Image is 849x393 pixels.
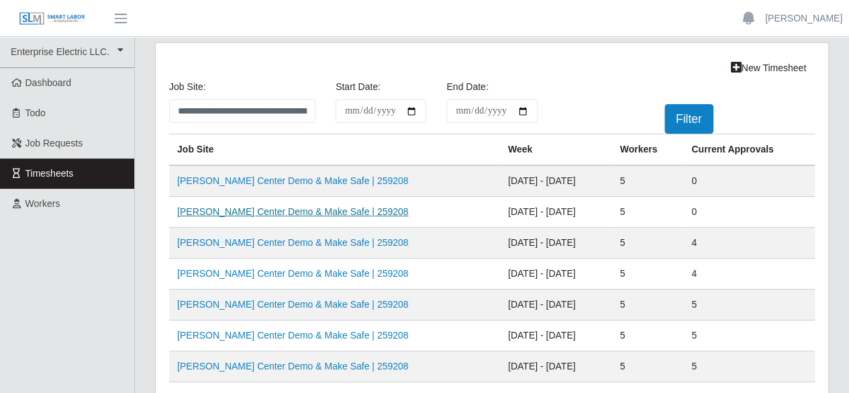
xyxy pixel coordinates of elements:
label: job site: [169,80,205,94]
td: 5 [611,197,683,228]
label: End Date: [446,80,488,94]
td: [DATE] - [DATE] [500,259,612,290]
span: Dashboard [26,77,72,88]
a: [PERSON_NAME] Center Demo & Make Safe | 259208 [177,206,408,217]
label: Start Date: [336,80,381,94]
a: [PERSON_NAME] Center Demo & Make Safe | 259208 [177,237,408,248]
a: [PERSON_NAME] Center Demo & Make Safe | 259208 [177,299,408,310]
a: [PERSON_NAME] Center Demo & Make Safe | 259208 [177,330,408,341]
a: [PERSON_NAME] Center Demo & Make Safe | 259208 [177,175,408,186]
td: 5 [683,351,815,382]
td: 5 [611,351,683,382]
td: 5 [611,259,683,290]
img: SLM Logo [19,11,86,26]
td: 0 [683,165,815,197]
td: 5 [683,320,815,351]
td: 0 [683,197,815,228]
a: [PERSON_NAME] [765,11,842,26]
td: 4 [683,259,815,290]
button: Filter [664,104,713,134]
td: 5 [683,290,815,320]
td: 5 [611,228,683,259]
a: New Timesheet [722,56,815,80]
td: [DATE] - [DATE] [500,197,612,228]
th: job site [169,134,500,166]
a: [PERSON_NAME] Center Demo & Make Safe | 259208 [177,268,408,279]
th: Week [500,134,612,166]
td: [DATE] - [DATE] [500,290,612,320]
td: [DATE] - [DATE] [500,165,612,197]
td: [DATE] - [DATE] [500,320,612,351]
td: 5 [611,165,683,197]
td: [DATE] - [DATE] [500,228,612,259]
th: Current Approvals [683,134,815,166]
span: Workers [26,198,60,209]
th: Workers [611,134,683,166]
span: Job Requests [26,138,83,148]
span: Todo [26,107,46,118]
td: [DATE] - [DATE] [500,351,612,382]
span: Timesheets [26,168,74,179]
td: 5 [611,320,683,351]
a: [PERSON_NAME] Center Demo & Make Safe | 259208 [177,361,408,372]
td: 5 [611,290,683,320]
td: 4 [683,228,815,259]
